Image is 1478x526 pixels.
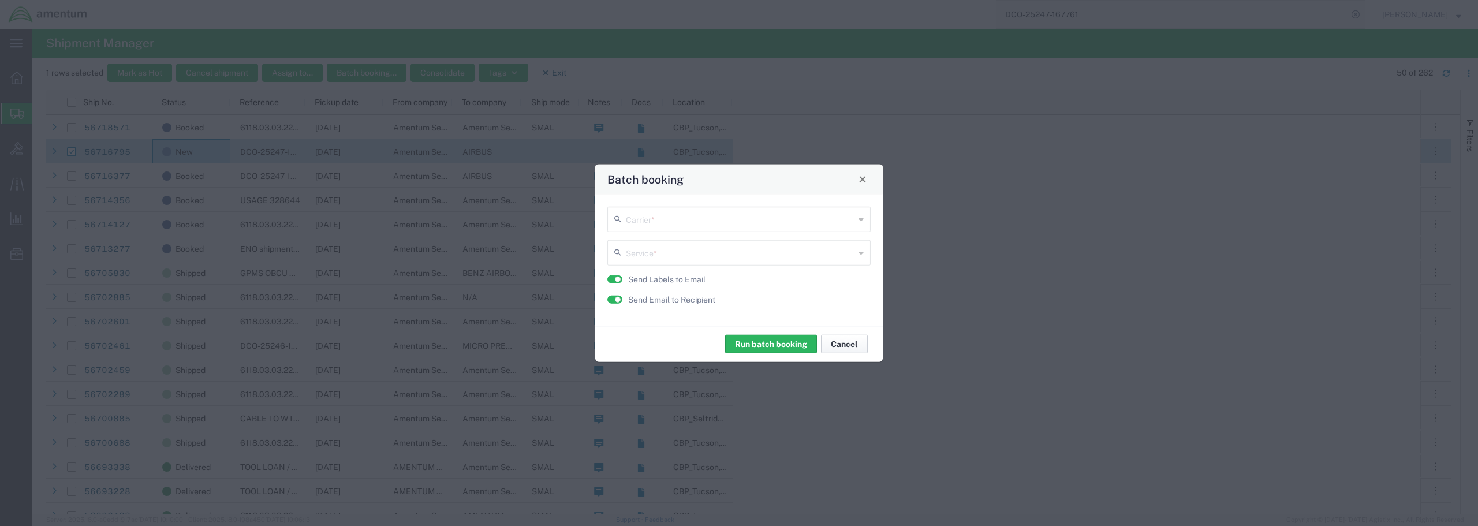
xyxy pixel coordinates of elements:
h4: Batch booking [607,171,684,188]
button: Run batch booking [725,335,817,353]
button: Cancel [821,335,868,353]
label: Send Labels to Email [628,273,706,285]
button: Close [854,171,871,187]
label: Send Email to Recipient [628,293,715,305]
